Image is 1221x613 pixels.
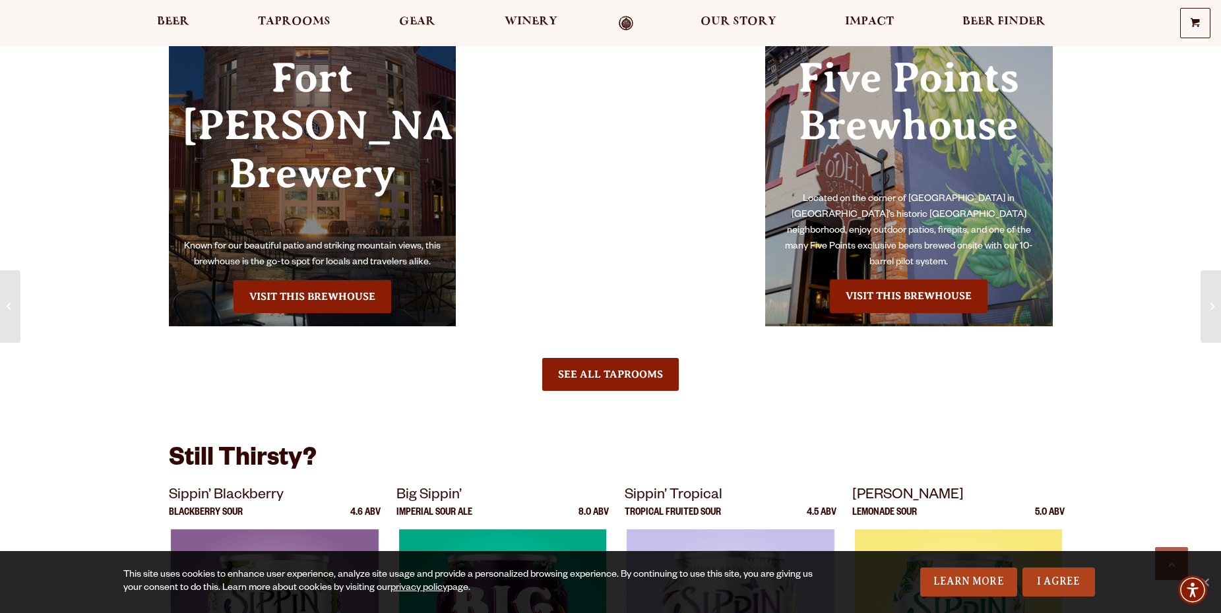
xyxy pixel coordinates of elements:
div: This site uses cookies to enhance user experience, analyze site usage and provide a personalized ... [123,569,817,595]
p: Sippin’ Tropical [625,484,837,508]
p: Big Sippin’ [396,484,609,508]
a: Visit the Fort Collin's Brewery & Taproom [234,280,391,313]
a: Our Story [692,16,785,31]
span: Taprooms [258,16,330,27]
span: Impact [845,16,894,27]
p: 5.0 ABV [1035,508,1065,529]
a: See All Taprooms [542,358,679,391]
a: Odell Home [602,16,651,31]
h3: Still Thirsty? [169,444,1053,484]
p: Tropical Fruited Sour [625,508,721,529]
h3: Fort [PERSON_NAME] Brewery [182,54,443,239]
p: Imperial Sour Ale [396,508,472,529]
a: Visit the Five Points Brewhouse [830,279,987,312]
p: Blackberry Sour [169,508,243,529]
h3: Five Points Brewhouse [778,54,1040,192]
a: Gear [391,16,444,31]
p: Located on the corner of [GEOGRAPHIC_DATA] in [GEOGRAPHIC_DATA]’s historic [GEOGRAPHIC_DATA] neig... [778,192,1040,271]
a: privacy policy [391,583,447,594]
p: [PERSON_NAME] [852,484,1065,508]
p: 4.6 ABV [350,508,381,529]
a: Impact [836,16,902,31]
a: Beer Finder [954,16,1054,31]
span: Beer Finder [962,16,1046,27]
span: Our Story [701,16,776,27]
a: Beer [148,16,198,31]
a: Scroll to top [1155,547,1188,580]
div: Accessibility Menu [1178,575,1207,604]
a: Winery [496,16,566,31]
a: Taprooms [249,16,339,31]
span: Gear [399,16,435,27]
span: Winery [505,16,557,27]
p: Sippin’ Blackberry [169,484,381,508]
span: Beer [157,16,189,27]
a: I Agree [1022,568,1095,597]
p: Known for our beautiful patio and striking mountain views, this brewhouse is the go-to spot for l... [182,239,443,271]
p: 8.0 ABV [579,508,609,529]
a: Learn More [920,568,1017,597]
p: 4.5 ABV [807,508,836,529]
p: Lemonade Sour [852,508,917,529]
